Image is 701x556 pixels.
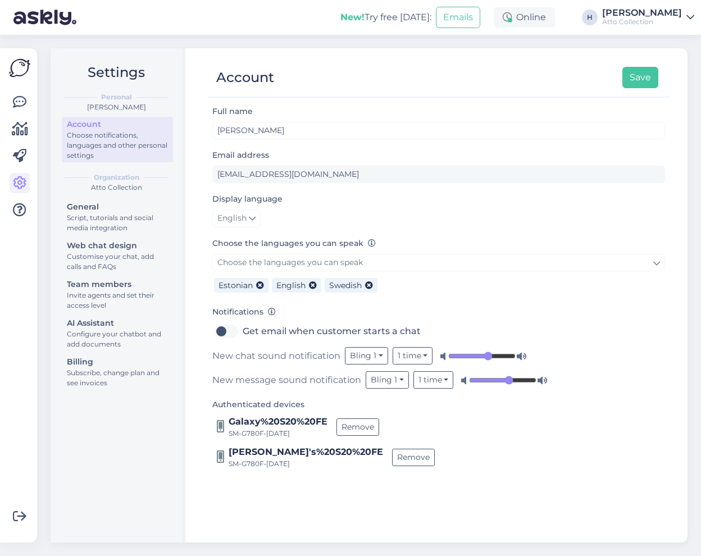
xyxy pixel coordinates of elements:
a: Choose the languages you can speak [212,254,665,271]
div: AI Assistant [67,317,168,329]
div: Billing [67,356,168,368]
label: Authenticated devices [212,399,304,411]
button: 1 time [393,347,433,364]
div: [PERSON_NAME]'s%20S20%20FE [229,445,383,459]
label: Get email when customer starts a chat [243,322,421,340]
div: [PERSON_NAME] [602,8,682,17]
span: Swedish [329,280,362,290]
a: Team membersInvite agents and set their access level [62,277,173,312]
button: Remove [336,418,379,436]
div: New chat sound notification [212,347,665,364]
button: Save [622,67,658,88]
div: Configure your chatbot and add documents [67,329,168,349]
button: 1 time [413,371,454,389]
span: English [276,280,306,290]
a: English [212,209,261,227]
div: Atto Collection [60,183,173,193]
a: AI AssistantConfigure your chatbot and add documents [62,316,173,351]
button: Remove [392,449,435,466]
b: New! [340,12,365,22]
div: SM-G780F • [DATE] [229,429,327,439]
div: Customise your chat, add calls and FAQs [67,252,168,272]
a: BillingSubscribe, change plan and see invoices [62,354,173,390]
div: Web chat design [67,240,168,252]
img: Askly Logo [9,57,30,79]
label: Email address [212,149,269,161]
div: Account [67,119,168,130]
div: Try free [DATE]: [340,11,431,24]
button: Bling 1 [366,371,409,389]
label: Full name [212,106,253,117]
button: Bling 1 [345,347,388,364]
a: [PERSON_NAME]Atto Collection [602,8,694,26]
b: Organization [94,172,139,183]
input: Enter name [212,122,665,139]
label: Notifications [212,306,276,318]
div: Choose notifications, languages and other personal settings [67,130,168,161]
label: Display language [212,193,283,205]
div: Online [494,7,555,28]
div: SM-G780F • [DATE] [229,459,383,469]
a: Web chat designCustomise your chat, add calls and FAQs [62,238,173,274]
div: H [582,10,598,25]
b: Personal [101,92,132,102]
div: Galaxy%20S20%20FE [229,415,327,429]
div: Account [216,67,274,88]
div: New message sound notification [212,371,665,389]
div: Script, tutorials and social media integration [67,213,168,233]
label: Choose the languages you can speak [212,238,376,249]
span: English [217,212,247,225]
div: General [67,201,168,213]
div: Atto Collection [602,17,682,26]
span: Estonian [219,280,253,290]
div: Team members [67,279,168,290]
div: Invite agents and set their access level [67,290,168,311]
div: [PERSON_NAME] [60,102,173,112]
a: GeneralScript, tutorials and social media integration [62,199,173,235]
a: AccountChoose notifications, languages and other personal settings [62,117,173,162]
div: Subscribe, change plan and see invoices [67,368,168,388]
span: Choose the languages you can speak [217,257,363,267]
button: Emails [436,7,480,28]
input: Enter email [212,166,665,183]
h2: Settings [60,62,173,83]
